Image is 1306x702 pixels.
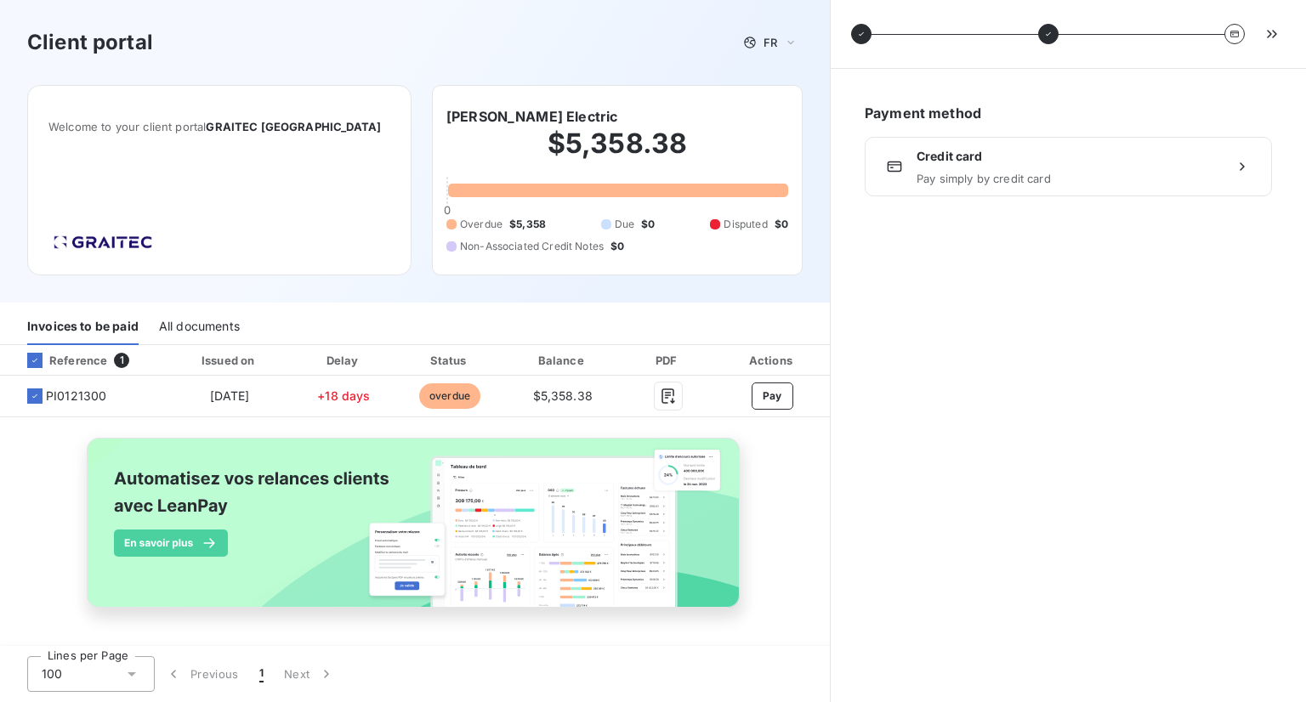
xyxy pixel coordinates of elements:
[48,230,157,254] img: Company logo
[27,27,153,58] h3: Client portal
[446,127,788,178] h2: $5,358.38
[48,120,390,133] span: Welcome to your client portal
[917,148,1220,165] span: Credit card
[259,665,264,682] span: 1
[533,388,593,403] span: $5,358.38
[295,352,392,369] div: Delay
[724,217,767,232] span: Disputed
[508,352,618,369] div: Balance
[249,656,274,692] button: 1
[71,427,758,637] img: banner
[446,106,617,127] h6: [PERSON_NAME] Electric
[317,388,370,403] span: +18 days
[764,36,777,49] span: FR
[625,352,712,369] div: PDF
[615,217,634,232] span: Due
[399,352,500,369] div: Status
[610,239,624,254] span: $0
[42,665,62,682] span: 100
[775,217,788,232] span: $0
[460,239,604,254] span: Non-Associated Credit Notes
[509,217,546,232] span: $5,358
[14,353,107,368] div: Reference
[159,309,240,345] div: All documents
[752,382,793,410] button: Pay
[444,203,451,217] span: 0
[718,352,826,369] div: Actions
[419,383,480,409] span: overdue
[114,353,129,368] span: 1
[155,656,249,692] button: Previous
[206,120,381,133] span: GRAITEC [GEOGRAPHIC_DATA]
[274,656,345,692] button: Next
[210,388,250,403] span: [DATE]
[641,217,655,232] span: $0
[460,217,503,232] span: Overdue
[865,103,1272,123] h6: Payment method
[27,309,139,345] div: Invoices to be paid
[917,172,1220,185] span: Pay simply by credit card
[171,352,289,369] div: Issued on
[46,388,106,405] span: PI0121300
